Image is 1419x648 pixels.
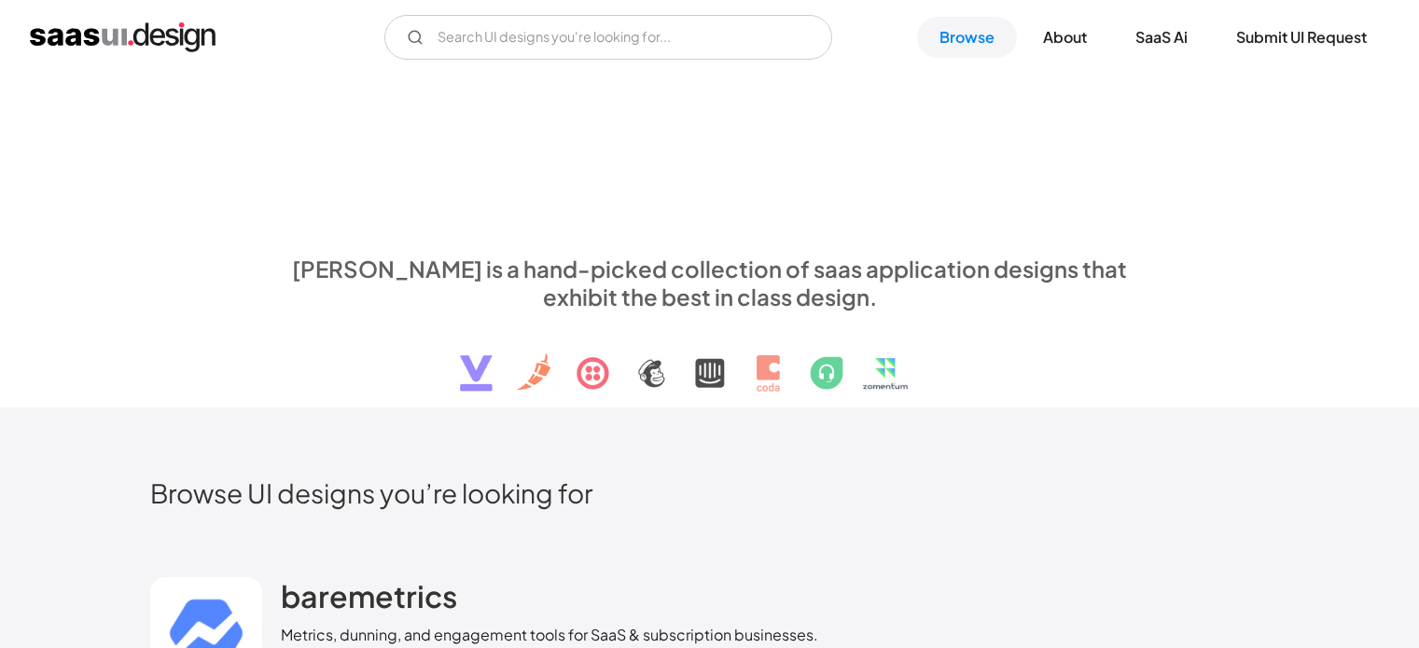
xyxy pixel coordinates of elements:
[917,17,1017,58] a: Browse
[1214,17,1389,58] a: Submit UI Request
[427,310,993,407] img: text, icon, saas logo
[150,476,1270,509] h2: Browse UI designs you’re looking for
[281,577,457,614] h2: baremetrics
[281,577,457,624] a: baremetrics
[1113,17,1210,58] a: SaaS Ai
[281,255,1139,310] div: [PERSON_NAME] is a hand-picked collection of saas application designs that exhibit the best in cl...
[1021,17,1109,58] a: About
[281,624,818,646] div: Metrics, dunning, and engagement tools for SaaS & subscription businesses.
[384,15,832,60] form: Email Form
[30,22,216,52] a: home
[384,15,832,60] input: Search UI designs you're looking for...
[281,93,1139,237] h1: Explore SaaS UI design patterns & interactions.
